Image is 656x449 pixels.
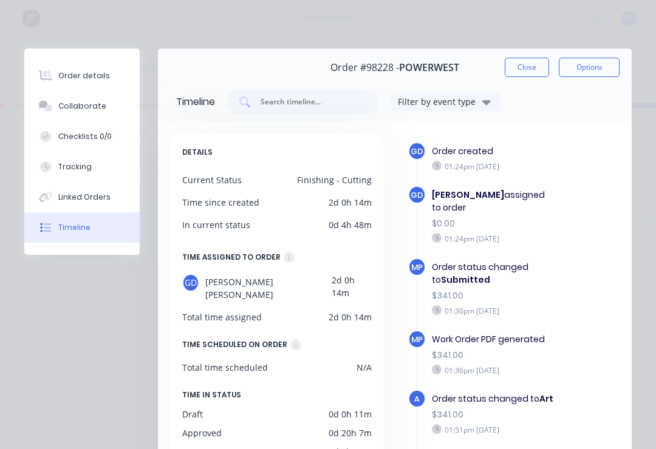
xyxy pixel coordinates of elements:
[432,145,555,158] div: Order created
[182,361,268,374] div: Total time scheduled
[24,212,140,243] button: Timeline
[411,262,423,273] span: MP
[432,365,555,376] div: 01:36pm [DATE]
[24,182,140,212] button: Linked Orders
[432,261,555,286] div: Order status changed to
[182,427,222,439] div: Approved
[432,305,555,316] div: 01:36pm [DATE]
[58,70,110,81] div: Order details
[398,95,479,108] div: Filter by event type
[182,274,199,292] div: GD
[58,222,91,233] div: Timeline
[441,274,490,286] b: Submitted
[329,311,372,323] div: 2d 0h 14m
[24,91,140,121] button: Collaborate
[432,424,555,435] div: 01:51pm [DATE]
[414,393,420,405] span: a
[182,251,281,264] div: TIME ASSIGNED TO ORDER
[182,174,242,186] div: Current Status
[182,218,250,231] div: In current status
[58,131,112,142] div: Checklists 0/0
[399,62,459,73] span: POWERWEST
[432,189,504,201] b: [PERSON_NAME]
[176,95,215,109] div: Timeline
[432,233,555,244] div: 01:24pm [DATE]
[24,61,140,91] button: Order details
[505,58,549,77] button: Close
[259,96,360,108] input: Search timeline...
[432,408,555,421] div: $341.00
[297,174,372,186] div: Finishing - Cutting
[432,217,555,230] div: $0.00
[411,334,423,345] span: MP
[182,338,287,351] div: TIME SCHEDULED ON ORDER
[58,192,111,203] div: Linked Orders
[24,152,140,182] button: Tracking
[432,161,555,172] div: 01:24pm [DATE]
[329,218,372,231] div: 0d 4h 48m
[182,388,241,402] span: TIME IN STATUS
[332,274,371,301] div: 2d 0h 14m
[411,189,423,201] span: GD
[329,408,372,420] div: 0d 0h 11m
[58,161,92,172] div: Tracking
[411,146,423,157] span: GD
[432,189,555,214] div: assigned to order
[432,349,555,362] div: $341.00
[539,393,553,405] b: Art
[182,196,259,209] div: Time since created
[559,58,620,77] button: Options
[432,289,555,302] div: $341.00
[182,408,203,420] div: Draft
[391,93,501,111] button: Filter by event type
[329,427,372,439] div: 0d 20h 7m
[329,196,372,209] div: 2d 0h 14m
[182,311,262,323] div: Total time assigned
[182,146,213,159] span: DETAILS
[357,361,372,374] div: N/A
[330,62,399,73] span: Order #98228 -
[205,274,332,301] span: [PERSON_NAME] [PERSON_NAME]
[432,333,555,346] div: Work Order PDF generated
[432,393,555,405] div: Order status changed to
[24,121,140,152] button: Checklists 0/0
[58,101,106,112] div: Collaborate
